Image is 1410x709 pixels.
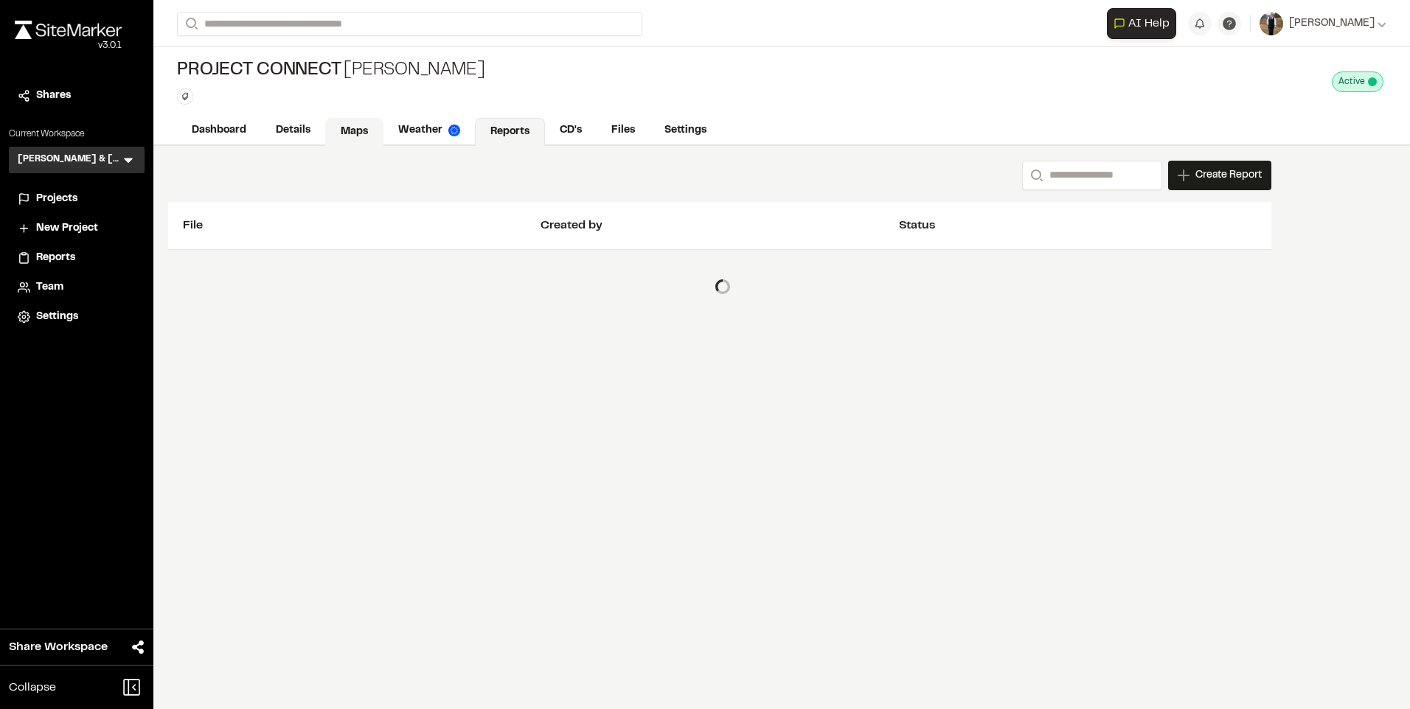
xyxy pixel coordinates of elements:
a: Settings [650,116,721,144]
div: Oh geez...please don't... [15,39,122,52]
a: Reports [18,250,136,266]
a: Team [18,279,136,296]
div: This project is active and counting against your active project count. [1332,71,1383,92]
span: Settings [36,309,78,325]
a: Maps [325,118,383,146]
a: Reports [475,118,545,146]
div: Created by [541,217,898,234]
img: User [1260,12,1283,35]
p: Current Workspace [9,128,145,141]
a: Settings [18,309,136,325]
a: New Project [18,220,136,237]
button: [PERSON_NAME] [1260,12,1386,35]
span: Project Connect [177,59,341,83]
div: Status [899,217,1257,234]
span: Projects [36,191,77,207]
span: AI Help [1128,15,1170,32]
a: CD's [545,116,597,144]
span: New Project [36,220,98,237]
span: Collapse [9,679,56,696]
a: Shares [18,88,136,104]
button: Edit Tags [177,88,193,105]
button: Open AI Assistant [1107,8,1176,39]
span: Shares [36,88,71,104]
span: Team [36,279,63,296]
a: Dashboard [177,116,261,144]
img: rebrand.png [15,21,122,39]
a: Details [261,116,325,144]
div: File [183,217,541,234]
div: [PERSON_NAME] [177,59,485,83]
a: Weather [383,116,475,144]
span: This project is active and counting against your active project count. [1368,77,1377,86]
span: Reports [36,250,75,266]
span: Create Report [1195,167,1262,184]
a: Projects [18,191,136,207]
h3: [PERSON_NAME] & [PERSON_NAME] [18,153,121,167]
button: Search [1022,161,1049,190]
button: Search [177,12,204,36]
span: Share Workspace [9,638,108,656]
a: Files [597,116,650,144]
div: Open AI Assistant [1107,8,1182,39]
span: Active [1338,75,1365,88]
span: [PERSON_NAME] [1289,15,1375,32]
img: precipai.png [448,125,460,136]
